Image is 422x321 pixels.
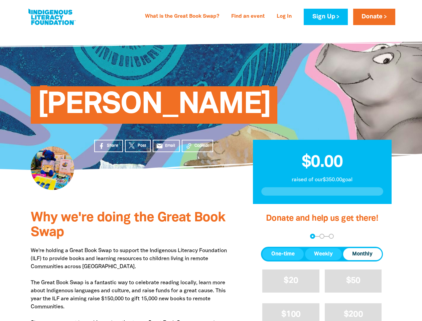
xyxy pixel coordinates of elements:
[343,248,382,260] button: Monthly
[262,270,319,293] button: $20
[284,277,298,285] span: $20
[266,215,378,222] span: Donate and help us get there!
[182,140,213,152] button: Copied!
[262,248,304,260] button: One-time
[261,247,383,261] div: Donation frequency
[153,140,180,152] a: emailEmail
[31,212,225,239] span: Why we're doing the Great Book Swap
[319,234,324,239] button: Navigate to step 2 of 3 to enter your details
[271,250,295,258] span: One-time
[302,155,343,170] span: $0.00
[305,248,342,260] button: Weekly
[273,11,296,22] a: Log In
[125,140,151,152] a: Post
[344,311,363,318] span: $200
[329,234,334,239] button: Navigate to step 3 of 3 to enter your payment details
[156,142,163,149] i: email
[141,11,223,22] a: What is the Great Book Swap?
[138,143,146,149] span: Post
[37,91,271,124] span: [PERSON_NAME]
[310,234,315,239] button: Navigate to step 1 of 3 to enter your donation amount
[352,250,373,258] span: Monthly
[261,176,383,184] p: raised of our $350.00 goal
[94,140,123,152] a: Share
[281,311,300,318] span: $100
[314,250,333,258] span: Weekly
[107,143,118,149] span: Share
[194,143,208,149] span: Copied!
[304,9,347,25] a: Sign Up
[353,9,395,25] a: Donate
[227,11,269,22] a: Find an event
[346,277,361,285] span: $50
[165,143,175,149] span: Email
[325,270,382,293] button: $50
